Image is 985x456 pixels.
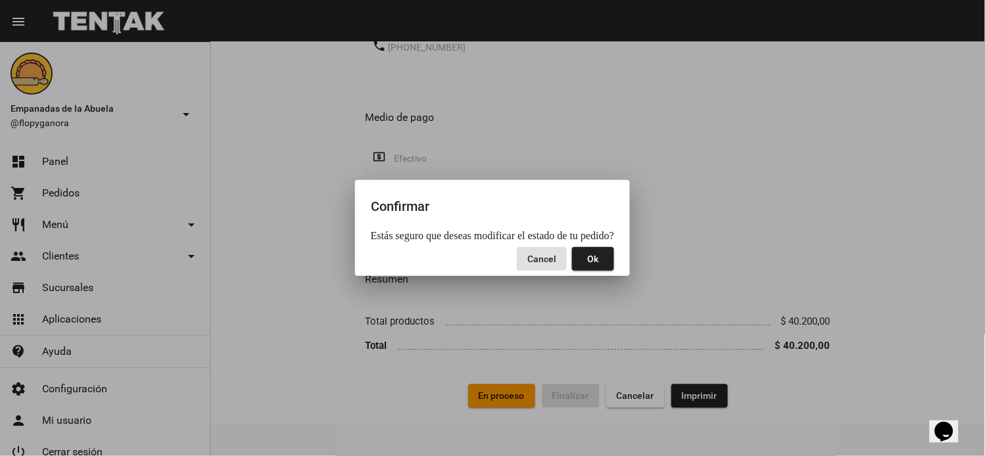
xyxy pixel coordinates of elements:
[371,196,614,217] h2: Confirmar
[572,247,614,271] button: Close dialog
[517,247,567,271] button: Close dialog
[355,230,630,242] mat-dialog-content: Estás seguro que deseas modificar el estado de tu pedido?
[588,254,599,264] span: Ok
[527,254,556,264] span: Cancel
[930,403,972,443] iframe: chat widget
